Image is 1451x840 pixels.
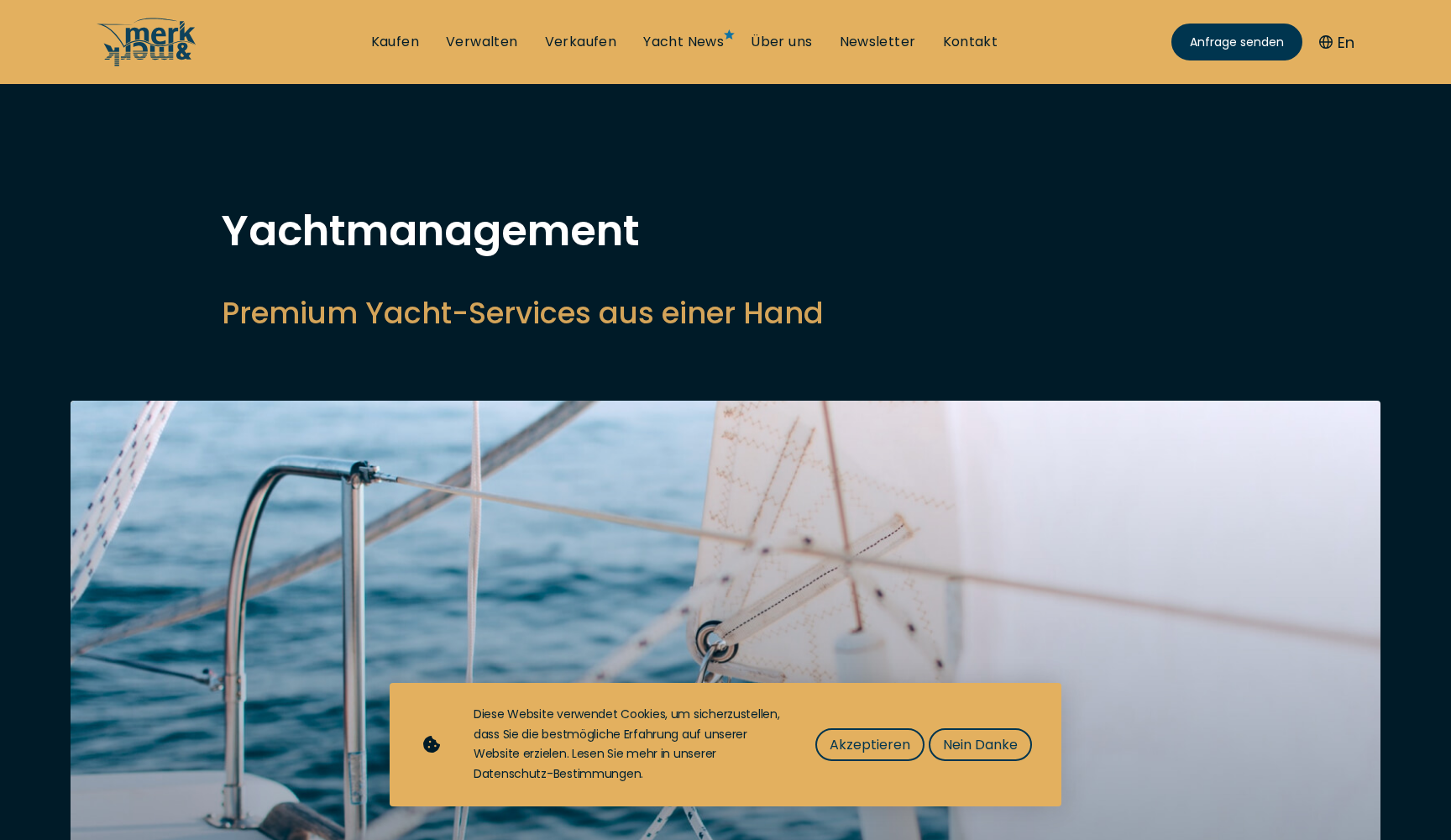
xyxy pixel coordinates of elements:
a: Kaufen [371,33,419,51]
a: Anfrage senden [1171,24,1302,60]
span: Akzeptieren [830,734,910,755]
button: Nein Danke [929,728,1032,761]
a: Yacht News [643,33,724,51]
button: En [1319,31,1354,54]
a: Über uns [751,33,812,51]
a: Verkaufen [545,33,617,51]
div: Diese Website verwendet Cookies, um sicherzustellen, dass Sie die bestmögliche Erfahrung auf unse... [474,705,782,785]
a: Newsletter [840,33,916,51]
a: Kontakt [943,33,998,51]
button: Akzeptieren [815,728,925,761]
h2: Premium Yacht-Services aus einer Hand [222,292,1229,333]
span: Anfrage senden [1190,34,1284,51]
a: Datenschutz-Bestimmungen [474,765,641,782]
a: Verwalten [446,33,518,51]
span: Nein Danke [943,734,1018,755]
h1: Yachtmanagement [222,210,1229,252]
